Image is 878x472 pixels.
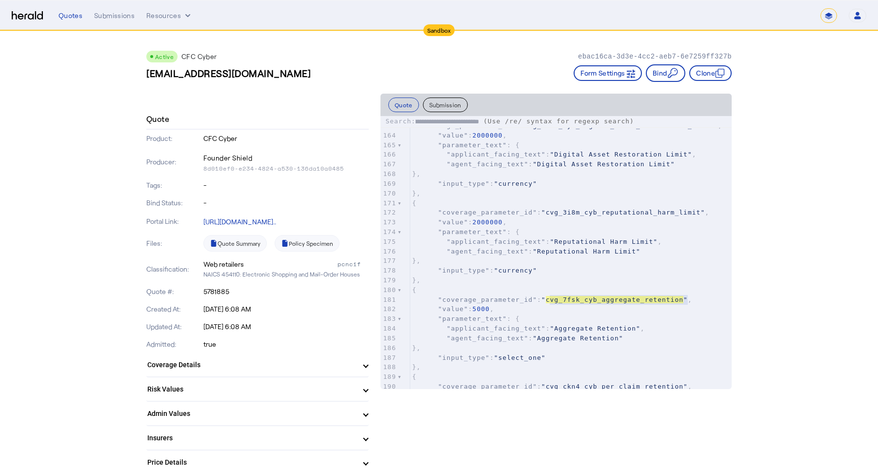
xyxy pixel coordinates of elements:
[412,238,662,245] span: : ,
[494,267,537,274] span: "currency"
[541,383,688,390] span: "cvg_ckn4_cyb_per_claim_retention"
[275,235,339,252] a: Policy Specimen
[146,353,369,376] mat-expansion-panel-header: Coverage Details
[203,165,369,173] p: 8d010ef0-e234-4824-a530-136da10a0485
[447,248,529,255] span: "agent_facing_text"
[380,150,398,159] div: 166
[423,98,468,112] button: Submission
[380,266,398,275] div: 178
[380,275,398,285] div: 179
[146,11,193,20] button: Resources dropdown menu
[438,296,537,303] span: "coverage_parameter_id"
[94,11,135,20] div: Submissions
[533,248,640,255] span: "Reputational Harm Limit"
[546,296,683,303] span: cvg_7fsk_cyb_aggregate_retention
[380,334,398,343] div: 185
[412,180,537,187] span: :
[147,433,356,443] mat-panel-title: Insurers
[147,457,356,468] mat-panel-title: Price Details
[447,238,546,245] span: "applicant_facing_text"
[380,304,398,314] div: 182
[438,315,507,322] span: "parameter_text"
[380,353,398,363] div: 187
[412,305,494,313] span: : ,
[483,118,634,125] span: (Use /re/ syntax for regexp search)
[412,334,623,342] span: :
[380,256,398,266] div: 177
[689,65,732,81] button: Clone
[447,325,546,332] span: "applicant_facing_text"
[203,259,244,269] div: Web retailers
[146,402,369,425] mat-expansion-panel-header: Admin Values
[146,180,201,190] p: Tags:
[380,227,398,237] div: 174
[412,218,507,226] span: : ,
[203,151,369,165] p: Founder Shield
[412,344,421,352] span: },
[146,377,369,401] mat-expansion-panel-header: Risk Values
[203,235,267,252] a: Quote Summary
[578,52,732,61] p: ebac16ca-3d3e-4cc2-aeb7-6e7259ff327b
[380,314,398,324] div: 183
[380,131,398,140] div: 164
[380,179,398,189] div: 169
[388,98,419,112] button: Quote
[146,238,201,248] p: Files:
[473,132,503,139] span: 2000000
[447,151,546,158] span: "applicant_facing_text"
[146,134,201,143] p: Product:
[380,362,398,372] div: 188
[412,132,507,139] span: : ,
[412,151,697,158] span: : ,
[447,160,529,168] span: "agent_facing_text"
[147,409,356,419] mat-panel-title: Admin Values
[12,11,43,20] img: Herald Logo
[380,237,398,247] div: 175
[380,140,398,150] div: 165
[380,324,398,334] div: 184
[147,384,356,394] mat-panel-title: Risk Values
[380,189,398,198] div: 170
[494,354,546,361] span: "select_one"
[412,383,692,390] span: : ,
[380,217,398,227] div: 173
[146,66,311,80] h3: [EMAIL_ADDRESS][DOMAIN_NAME]
[412,228,520,236] span: : {
[438,209,537,216] span: "coverage_parameter_id"
[203,217,276,226] a: [URL][DOMAIN_NAME]..
[203,339,369,349] p: true
[438,218,468,226] span: "value"
[203,304,369,314] p: [DATE] 6:08 AM
[380,208,398,217] div: 172
[438,267,490,274] span: "input_type"
[412,315,520,322] span: : {
[550,238,658,245] span: "Reputational Harm Limit"
[380,295,398,305] div: 181
[412,325,645,332] span: : ,
[447,334,529,342] span: "agent_facing_text"
[438,132,468,139] span: "value"
[203,287,369,296] p: 5781885
[550,325,640,332] span: "Aggregate Retention"
[412,190,421,197] span: },
[146,322,201,332] p: Updated At:
[533,160,675,168] span: "Digital Asset Restoration Limit"
[412,363,421,371] span: },
[380,285,398,295] div: 180
[438,354,490,361] span: "input_type"
[438,228,507,236] span: "parameter_text"
[380,382,398,392] div: 190
[146,304,201,314] p: Created At:
[203,134,369,143] p: CFC Cyber
[541,296,546,303] span: "
[412,373,417,380] span: {
[412,170,421,177] span: },
[380,198,398,208] div: 171
[412,209,709,216] span: : ,
[412,354,546,361] span: :
[494,180,537,187] span: "currency"
[380,372,398,382] div: 189
[412,257,421,264] span: },
[412,267,537,274] span: :
[146,157,201,167] p: Producer:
